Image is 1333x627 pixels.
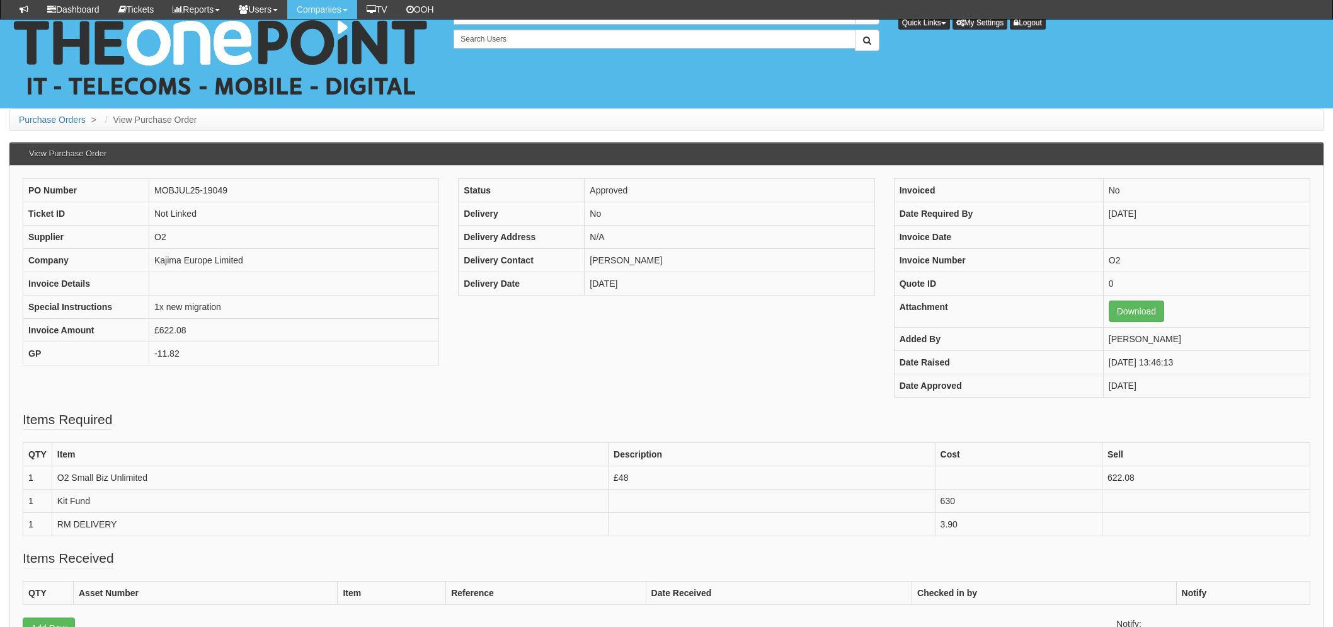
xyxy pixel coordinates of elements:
td: 1 [23,466,52,489]
th: PO Number [23,178,149,202]
a: My Settings [953,16,1008,30]
td: O2 [149,225,439,248]
td: 1 [23,512,52,536]
td: 1x new migration [149,295,439,318]
th: Cost [935,442,1102,466]
td: -11.82 [149,342,439,365]
a: Purchase Orders [19,115,86,125]
th: Attachment [894,295,1103,327]
th: QTY [23,581,74,604]
td: [DATE] [1103,374,1310,397]
th: Date Approved [894,374,1103,397]
td: Approved [585,178,874,202]
td: 3.90 [935,512,1102,536]
li: View Purchase Order [102,113,197,126]
td: 0 [1103,272,1310,295]
th: Supplier [23,225,149,248]
td: O2 [1103,248,1310,272]
td: 630 [935,489,1102,512]
td: Kit Fund [52,489,608,512]
td: [DATE] [585,272,874,295]
legend: Items Received [23,549,114,568]
th: Checked in by [912,581,1176,604]
th: Invoice Amount [23,318,149,342]
a: Logout [1010,16,1046,30]
th: Delivery Contact [459,248,585,272]
td: No [1103,178,1310,202]
th: Ticket ID [23,202,149,225]
td: O2 Small Biz Unlimited [52,466,608,489]
td: 622.08 [1102,466,1310,489]
th: Date Received [646,581,912,604]
th: Quote ID [894,272,1103,295]
th: Date Required By [894,202,1103,225]
th: Sell [1102,442,1310,466]
th: Delivery Address [459,225,585,248]
input: Search Users [454,30,855,49]
th: QTY [23,442,52,466]
th: Description [609,442,935,466]
td: Kajima Europe Limited [149,248,439,272]
th: Special Instructions [23,295,149,318]
span: > [88,115,100,125]
legend: Items Required [23,410,112,430]
a: Download [1109,301,1164,322]
td: 1 [23,489,52,512]
button: Quick Links [898,16,950,30]
td: RM DELIVERY [52,512,608,536]
td: Not Linked [149,202,439,225]
th: Delivery Date [459,272,585,295]
th: Invoice Number [894,248,1103,272]
td: [DATE] 13:46:13 [1103,350,1310,374]
td: N/A [585,225,874,248]
th: Invoiced [894,178,1103,202]
th: Item [338,581,446,604]
th: Asset Number [74,581,338,604]
th: Delivery [459,202,585,225]
th: Added By [894,327,1103,350]
td: MOBJUL25-19049 [149,178,439,202]
th: Item [52,442,608,466]
th: Date Raised [894,350,1103,374]
th: Notify [1176,581,1310,604]
th: GP [23,342,149,365]
td: £48 [609,466,935,489]
td: [PERSON_NAME] [1103,327,1310,350]
th: Company [23,248,149,272]
th: Reference [446,581,646,604]
td: £622.08 [149,318,439,342]
h3: View Purchase Order [23,143,113,164]
th: Invoice Details [23,272,149,295]
td: [DATE] [1103,202,1310,225]
td: [PERSON_NAME] [585,248,874,272]
th: Invoice Date [894,225,1103,248]
td: No [585,202,874,225]
th: Status [459,178,585,202]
